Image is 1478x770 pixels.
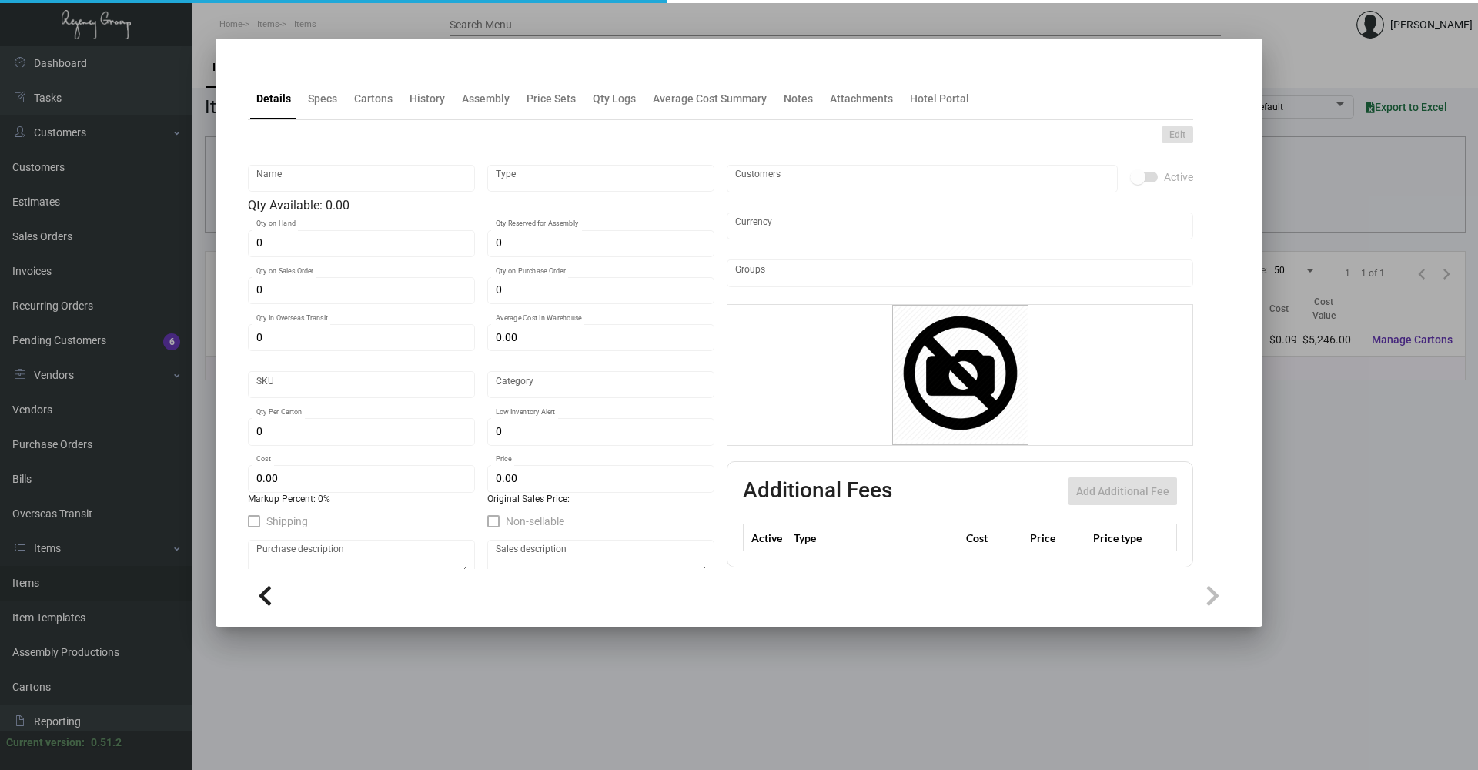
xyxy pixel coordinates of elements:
button: Edit [1162,126,1193,143]
div: Details [256,91,291,107]
th: Active [744,524,791,551]
div: Cartons [354,91,393,107]
div: History [410,91,445,107]
div: Assembly [462,91,510,107]
div: Average Cost Summary [653,91,767,107]
span: Edit [1169,129,1185,142]
div: Qty Logs [593,91,636,107]
input: Add new.. [735,267,1185,280]
th: Price type [1089,524,1159,551]
h2: Additional Fees [743,477,892,505]
span: Non-sellable [506,512,564,531]
div: Qty Available: 0.00 [248,196,714,215]
div: Specs [308,91,337,107]
th: Type [790,524,962,551]
th: Cost [962,524,1025,551]
span: Add Additional Fee [1076,485,1169,497]
th: Price [1026,524,1089,551]
div: Current version: [6,735,85,751]
div: Hotel Portal [910,91,969,107]
button: Add Additional Fee [1068,477,1177,505]
div: 0.51.2 [91,735,122,751]
div: Notes [784,91,813,107]
span: Shipping [266,512,308,531]
input: Add new.. [735,172,1110,185]
div: Price Sets [527,91,576,107]
span: Active [1164,168,1193,186]
div: Attachments [830,91,893,107]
